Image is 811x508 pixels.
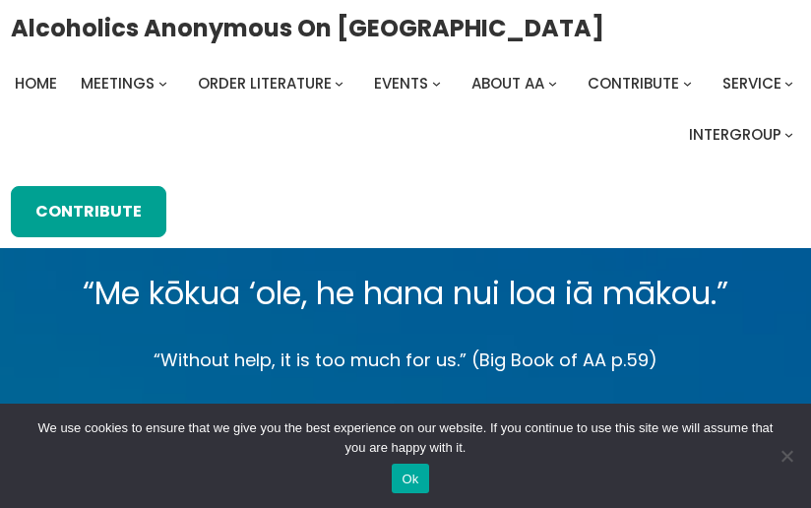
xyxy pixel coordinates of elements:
[689,124,781,145] span: Intergroup
[11,7,604,49] a: Alcoholics Anonymous on [GEOGRAPHIC_DATA]
[335,79,343,88] button: Order Literature submenu
[432,79,441,88] button: Events submenu
[683,79,692,88] button: Contribute submenu
[722,73,781,94] span: Service
[15,73,57,94] span: Home
[777,446,796,466] span: No
[548,79,557,88] button: About AA submenu
[15,70,57,97] a: Home
[722,70,781,97] a: Service
[40,345,771,376] p: “Without help, it is too much for us.” (Big Book of AA p.59)
[81,70,155,97] a: Meetings
[11,186,166,237] a: Contribute
[158,79,167,88] button: Meetings submenu
[81,73,155,94] span: Meetings
[588,73,679,94] span: Contribute
[11,70,801,149] nav: Intergroup
[588,70,679,97] a: Contribute
[374,73,428,94] span: Events
[198,73,332,94] span: Order Literature
[392,464,428,493] button: Ok
[689,121,781,149] a: Intergroup
[471,73,544,94] span: About AA
[374,70,428,97] a: Events
[30,418,781,458] span: We use cookies to ensure that we give you the best experience on our website. If you continue to ...
[784,79,793,88] button: Service submenu
[40,266,771,321] p: “Me kōkua ‘ole, he hana nui loa iā mākou.”
[471,70,544,97] a: About AA
[784,130,793,139] button: Intergroup submenu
